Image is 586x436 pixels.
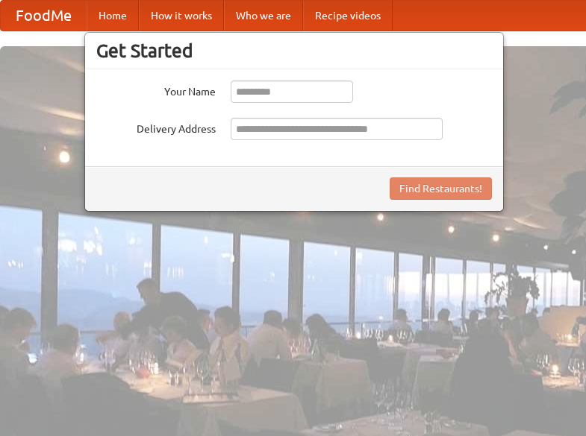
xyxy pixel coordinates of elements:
[224,1,303,31] a: Who we are
[96,118,216,136] label: Delivery Address
[96,80,216,99] label: Your Name
[390,177,492,200] button: Find Restaurants!
[96,40,492,62] h3: Get Started
[139,1,224,31] a: How it works
[1,1,87,31] a: FoodMe
[303,1,393,31] a: Recipe videos
[87,1,139,31] a: Home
